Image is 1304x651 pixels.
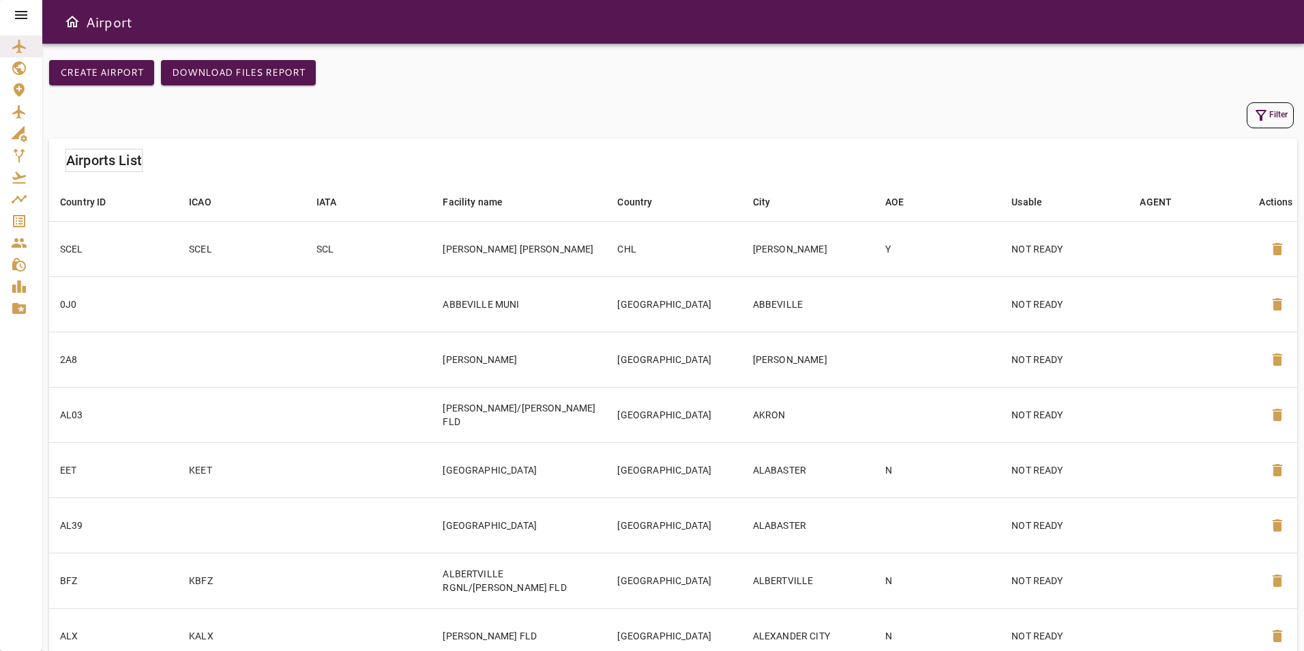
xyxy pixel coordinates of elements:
[753,194,771,210] div: City
[874,553,1001,608] td: N
[1261,343,1294,376] button: Delete Airport
[443,194,520,210] span: Facility name
[606,332,741,387] td: [GEOGRAPHIC_DATA]
[86,11,132,33] h6: Airport
[1261,564,1294,597] button: Delete Airport
[178,553,305,608] td: KBFZ
[178,221,305,276] td: SCEL
[1269,241,1286,257] span: delete
[306,221,432,276] td: SCL
[316,194,355,210] span: IATA
[432,497,606,553] td: [GEOGRAPHIC_DATA]
[1011,242,1118,256] p: NOT READY
[49,497,178,553] td: AL39
[49,276,178,332] td: 0J0
[742,221,874,276] td: [PERSON_NAME]
[1140,194,1172,210] div: AGENT
[49,442,178,497] td: EET
[1011,194,1042,210] div: Usable
[742,442,874,497] td: ALABASTER
[742,387,874,442] td: AKRON
[49,60,154,85] button: Create airport
[432,332,606,387] td: [PERSON_NAME]
[1261,399,1294,431] button: Delete Airport
[1011,194,1060,210] span: Usable
[60,194,106,210] div: Country ID
[742,497,874,553] td: ALABASTER
[885,194,921,210] span: AOE
[432,221,606,276] td: [PERSON_NAME] [PERSON_NAME]
[1011,463,1118,477] p: NOT READY
[1269,351,1286,368] span: delete
[432,276,606,332] td: ABBEVILLE MUNI
[742,553,874,608] td: ALBERTVILLE
[1011,408,1118,422] p: NOT READY
[49,332,178,387] td: 2A8
[1261,288,1294,321] button: Delete Airport
[432,387,606,442] td: [PERSON_NAME]/[PERSON_NAME] FLD
[606,387,741,442] td: [GEOGRAPHIC_DATA]
[189,194,229,210] span: ICAO
[1269,573,1286,589] span: delete
[178,442,305,497] td: KEET
[1269,628,1286,644] span: delete
[60,194,124,210] span: Country ID
[874,221,1001,276] td: Y
[1269,517,1286,534] span: delete
[432,553,606,608] td: ALBERTVILLE RGNL/[PERSON_NAME] FLD
[1269,462,1286,478] span: delete
[606,221,741,276] td: CHL
[59,8,86,35] button: Open drawer
[49,387,178,442] td: AL03
[49,221,178,276] td: SCEL
[1269,296,1286,313] span: delete
[617,194,652,210] div: Country
[66,149,142,171] h6: Airports List
[742,332,874,387] td: [PERSON_NAME]
[606,276,741,332] td: [GEOGRAPHIC_DATA]
[161,60,316,85] button: Download Files Report
[1261,509,1294,542] button: Delete Airport
[606,497,741,553] td: [GEOGRAPHIC_DATA]
[49,553,178,608] td: BFZ
[617,194,670,210] span: Country
[1247,102,1294,128] button: Filter
[1140,194,1189,210] span: AGENT
[443,194,503,210] div: Facility name
[1261,454,1294,487] button: Delete Airport
[316,194,337,210] div: IATA
[606,553,741,608] td: [GEOGRAPHIC_DATA]
[606,442,741,497] td: [GEOGRAPHIC_DATA]
[753,194,788,210] span: City
[1011,629,1118,643] p: NOT READY
[1261,233,1294,265] button: Delete Airport
[1011,574,1118,588] p: NOT READY
[1011,298,1118,311] p: NOT READY
[874,442,1001,497] td: N
[1011,353,1118,366] p: NOT READY
[742,276,874,332] td: ABBEVILLE
[1269,407,1286,423] span: delete
[189,194,211,210] div: ICAO
[885,194,904,210] div: AOE
[1011,519,1118,532] p: NOT READY
[432,442,606,497] td: [GEOGRAPHIC_DATA]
